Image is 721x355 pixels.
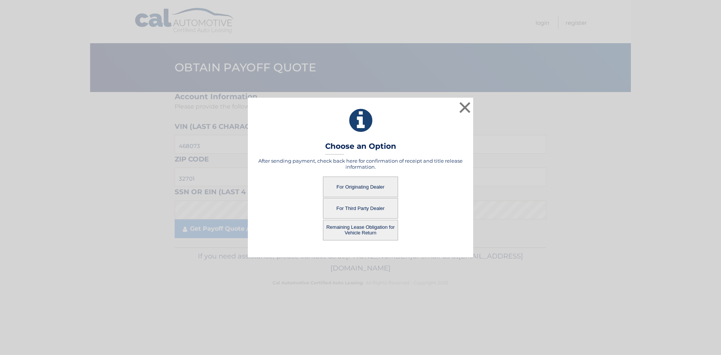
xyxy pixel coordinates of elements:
[323,220,398,240] button: Remaining Lease Obligation for Vehicle Return
[325,142,396,155] h3: Choose an Option
[457,100,472,115] button: ×
[323,198,398,219] button: For Third Party Dealer
[323,177,398,197] button: For Originating Dealer
[257,158,464,170] h5: After sending payment, check back here for confirmation of receipt and title release information.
